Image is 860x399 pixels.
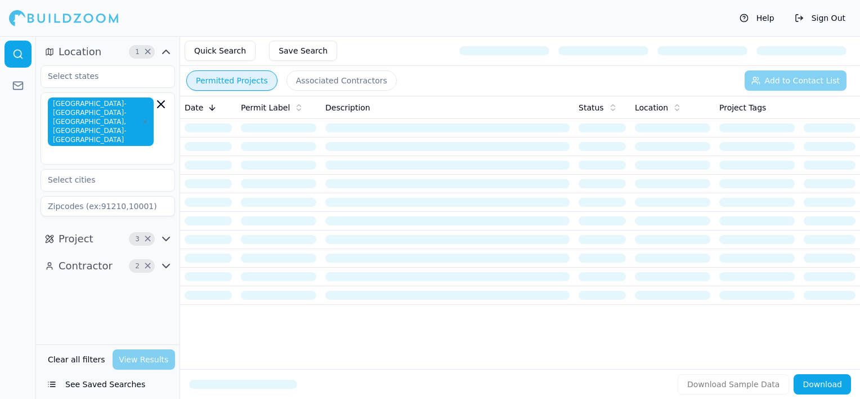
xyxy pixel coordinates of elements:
span: Location [635,102,668,113]
span: Location [59,44,101,60]
button: Permitted Projects [186,70,277,91]
span: Clear Project filters [144,236,152,242]
button: Clear all filters [45,349,108,370]
span: Clear Location filters [144,49,152,55]
button: Download [794,374,851,394]
span: 3 [132,233,143,245]
input: Zipcodes (ex:91210,10001) [41,196,175,216]
span: 2 [132,260,143,272]
button: Help [734,9,780,27]
button: Save Search [269,41,337,61]
button: Project3Clear Project filters [41,230,175,248]
button: Sign Out [789,9,851,27]
span: Description [325,102,370,113]
span: Date [185,102,203,113]
span: Clear Contractor filters [144,263,152,269]
button: Quick Search [185,41,256,61]
button: Contractor2Clear Contractor filters [41,257,175,275]
span: Status [579,102,604,113]
input: Select cities [41,170,160,190]
button: Associated Contractors [286,70,397,91]
span: Project [59,231,93,247]
span: Contractor [59,258,113,274]
span: [GEOGRAPHIC_DATA]-[GEOGRAPHIC_DATA]-[GEOGRAPHIC_DATA], [GEOGRAPHIC_DATA]-[GEOGRAPHIC_DATA] [48,97,154,146]
span: Permit Label [241,102,290,113]
span: 1 [132,46,143,57]
button: See Saved Searches [41,374,175,394]
span: Project Tags [719,102,766,113]
button: Location1Clear Location filters [41,43,175,61]
input: Select states [41,66,160,86]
